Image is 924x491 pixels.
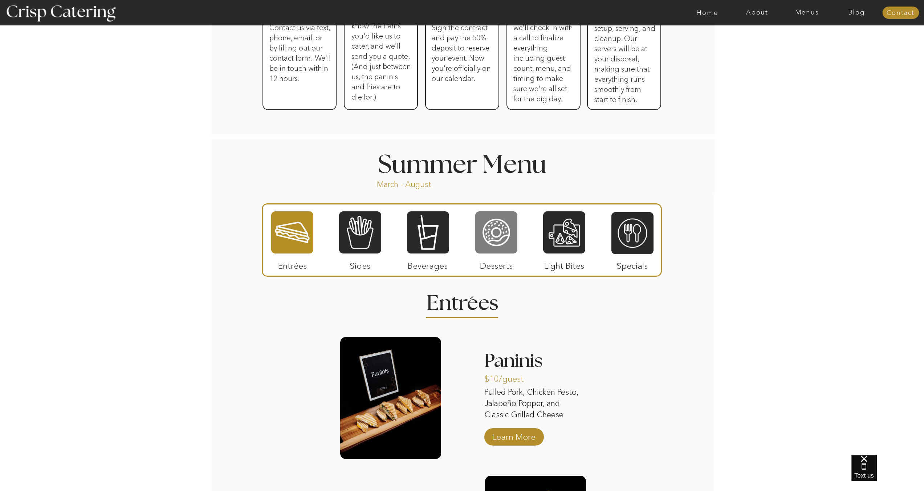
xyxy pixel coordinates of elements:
a: About [732,9,782,16]
p: Specials [608,253,656,275]
h3: Take a look at our menu and let us know the items you'd like us to cater, and we'll send you a qu... [351,0,411,84]
p: Sides [336,253,384,275]
h2: Entrees [427,293,498,307]
h3: Paninis [484,352,585,375]
p: Pulled Pork, Chicken Pesto, Jalapeño Popper, and Classic Grilled Cheese [484,387,585,422]
p: $10/guest [484,366,533,387]
p: Entrées [268,253,317,275]
iframe: podium webchat widget bubble [851,455,924,491]
p: Light Bites [540,253,589,275]
a: Contact [882,9,919,17]
h1: Summer Menu [361,153,563,174]
a: Blog [832,9,882,16]
h3: Happy with the quote? Great! Sign the contract and pay the 50% deposit to reserve your event. Now... [432,2,491,100]
a: Learn More [490,425,538,446]
a: Home [683,9,732,16]
p: Beverages [404,253,452,275]
p: March - August [377,179,477,187]
p: Desserts [472,253,521,275]
h3: About two weeks before your event, we'll check in with a call to finalize everything including gu... [513,2,573,100]
h3: We're so glad you're here! Contact us via text, phone, email, or by filling out our contact form!... [269,2,331,100]
a: Menus [782,9,832,16]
